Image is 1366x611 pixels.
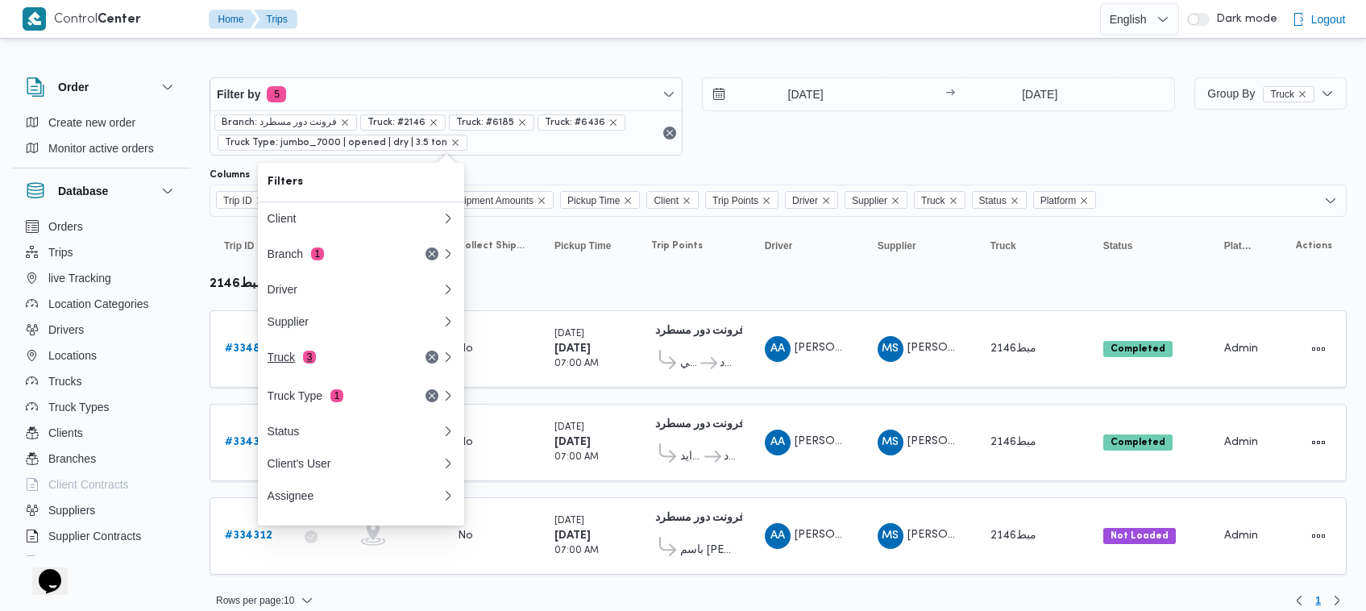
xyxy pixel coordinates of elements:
span: [PERSON_NAME] [795,530,886,540]
span: Truck: #6436 [538,114,625,131]
button: Remove Collect Shipment Amounts from selection in this group [537,196,546,206]
button: Database [26,181,177,201]
span: Trip Points [712,192,758,210]
input: Press the down key to open a popover containing a calendar. [960,78,1120,110]
span: Trip ID [216,191,272,209]
b: [DATE] [554,530,591,541]
span: Truck [1270,87,1294,102]
div: Alsaid Abadaliqadr Khatab Muhammad [765,523,791,549]
span: Client Contracts [48,475,129,494]
div: Branch [268,247,403,260]
div: No [458,529,473,543]
button: remove selected entity [340,118,350,127]
span: Status [1103,239,1133,252]
span: Trip ID [223,192,252,210]
button: Trucks [19,368,184,394]
img: X8yXhbKr1z7QwAAAABJRU5ErkJggg== [23,7,46,31]
span: Driver [792,192,818,210]
button: Clients [19,420,184,446]
span: Truck [1263,86,1314,102]
button: remove selected entity [608,118,618,127]
div: No [458,342,473,356]
span: Collect Shipment Amounts [458,239,525,252]
span: Trip Points [705,191,778,209]
span: Location Categories [48,294,149,314]
span: Pickup Time [554,239,611,252]
div: No [458,435,473,450]
button: live Tracking [19,265,184,291]
span: Driver [765,239,793,252]
span: باسم [PERSON_NAME] [680,541,736,560]
span: Filter by [217,85,260,104]
span: Trip ID; Sorted in descending order [224,239,254,252]
span: AA [770,336,785,362]
span: AA [770,430,785,455]
span: قسم الدقي [680,354,698,373]
span: Truck Types [48,397,109,417]
button: Filter by5 active filters [210,78,682,110]
span: فرونت دور مسطرد [724,447,736,467]
button: Truck3Remove [258,338,464,376]
h3: Order [58,77,89,97]
span: 1 [1315,591,1321,610]
span: Trucks [48,372,81,391]
span: فرونت دور مسطرد [720,354,736,373]
div: Truck Type [268,389,403,402]
span: [PERSON_NAME] [907,530,999,540]
button: remove selected entity [450,138,460,148]
button: Supplier Contracts [19,523,184,549]
span: Truck: #2146 [367,115,426,130]
a: #334818 [225,339,274,359]
h3: Database [58,181,108,201]
span: Truck: #6185 [456,115,514,130]
b: فرونت دور مسطرد [655,419,745,430]
span: مبط2146 [990,530,1036,541]
div: Muhammad Slah Abadalltaif Alshrif [878,336,903,362]
button: Assignee [258,480,464,512]
span: Client [646,191,699,209]
span: Filters [268,172,455,192]
button: Driver [258,273,464,305]
button: Next page [1327,591,1347,610]
div: Assignee [268,489,442,502]
iframe: chat widget [16,547,68,595]
span: Not Loaded [1103,528,1176,544]
button: Trips [254,10,297,29]
button: Home [209,10,257,29]
span: Admin [1224,530,1258,541]
span: Collect Shipment Amounts [420,192,534,210]
button: Pickup Time [548,233,629,259]
button: Remove [422,244,442,264]
b: # 334312 [225,530,272,541]
span: Supplier Contracts [48,526,141,546]
b: مبط2146 [210,278,264,290]
span: Pickup Time [560,191,640,209]
b: Completed [1111,344,1165,354]
span: Rows per page : 10 [216,591,294,610]
span: Clients [48,423,83,443]
span: Admin [1224,437,1258,447]
span: Completed [1103,434,1173,451]
div: → [945,89,955,100]
button: Client's User [258,447,464,480]
button: Remove Platform from selection in this group [1079,196,1089,206]
span: Trips [48,243,73,262]
button: Group ByTruckremove selected entity [1194,77,1347,110]
span: Truck [990,239,1016,252]
span: Branches [48,449,96,468]
small: 07:00 AM [554,547,599,555]
span: Supplier [878,239,916,252]
span: 5 active filters [267,86,286,102]
span: Supplier [845,191,907,209]
button: Truck [984,233,1081,259]
button: remove selected entity [517,118,527,127]
button: Orders [19,214,184,239]
span: Create new order [48,113,135,132]
span: Supplier [852,192,887,210]
span: مبط2146 [990,437,1036,447]
button: Location Categories [19,291,184,317]
span: Driver [785,191,838,209]
span: 3 [303,351,316,364]
button: Create new order [19,110,184,135]
button: Rows per page:10 [210,591,320,610]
